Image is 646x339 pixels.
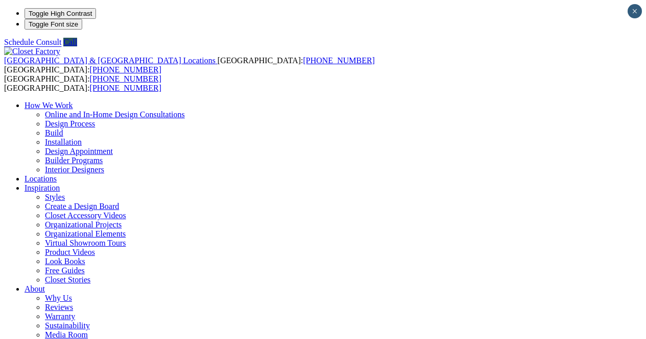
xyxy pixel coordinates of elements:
[4,56,216,65] span: [GEOGRAPHIC_DATA] & [GEOGRAPHIC_DATA] Locations
[45,110,185,119] a: Online and In-Home Design Consultations
[4,74,161,92] span: [GEOGRAPHIC_DATA]: [GEOGRAPHIC_DATA]:
[45,128,63,137] a: Build
[45,266,85,275] a: Free Guides
[4,56,218,65] a: [GEOGRAPHIC_DATA] & [GEOGRAPHIC_DATA] Locations
[45,312,75,321] a: Warranty
[25,101,73,110] a: How We Work
[25,184,60,192] a: Inspiration
[45,138,82,146] a: Installation
[628,4,642,18] button: Close
[25,8,96,19] button: Toggle High Contrast
[45,211,126,220] a: Closet Accessory Videos
[45,156,103,165] a: Builder Programs
[45,257,85,266] a: Look Books
[45,275,90,284] a: Closet Stories
[90,74,161,83] a: [PHONE_NUMBER]
[4,38,61,46] a: Schedule Consult
[45,239,126,247] a: Virtual Showroom Tours
[45,330,88,339] a: Media Room
[63,38,77,46] a: Call
[90,65,161,74] a: [PHONE_NUMBER]
[25,174,57,183] a: Locations
[45,229,126,238] a: Organizational Elements
[45,165,104,174] a: Interior Designers
[45,193,65,201] a: Styles
[45,220,122,229] a: Organizational Projects
[45,321,90,330] a: Sustainability
[45,147,113,155] a: Design Appointment
[45,202,119,211] a: Create a Design Board
[90,84,161,92] a: [PHONE_NUMBER]
[45,294,72,302] a: Why Us
[29,10,92,17] span: Toggle High Contrast
[25,19,82,30] button: Toggle Font size
[45,303,73,311] a: Reviews
[45,248,95,256] a: Product Videos
[4,56,375,74] span: [GEOGRAPHIC_DATA]: [GEOGRAPHIC_DATA]:
[29,20,78,28] span: Toggle Font size
[25,284,45,293] a: About
[303,56,374,65] a: [PHONE_NUMBER]
[4,47,60,56] img: Closet Factory
[45,119,95,128] a: Design Process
